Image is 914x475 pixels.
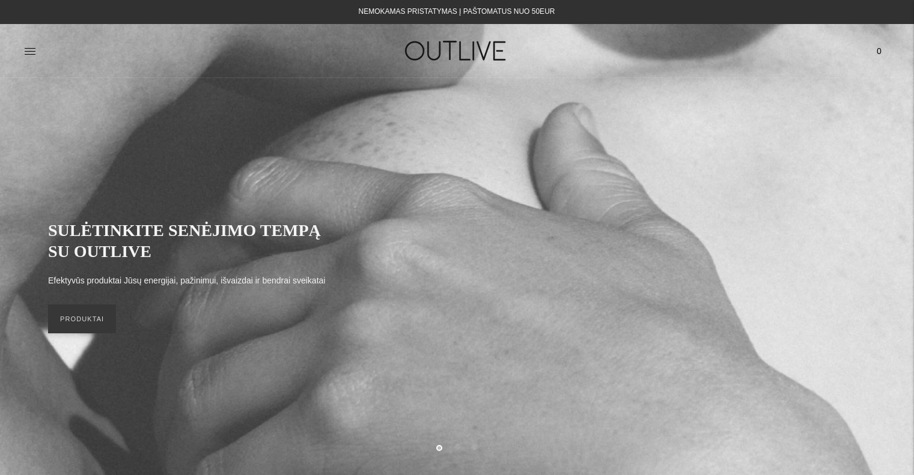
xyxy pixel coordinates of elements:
button: Move carousel to slide 3 [472,444,478,450]
p: Efektyvūs produktai Jūsų energijai, pažinimui, išvaizdai ir bendrai sveikatai [48,274,325,288]
div: NEMOKAMAS PRISTATYMAS Į PAŠTOMATUS NUO 50EUR [359,5,555,19]
a: PRODUKTAI [48,304,116,333]
a: 0 [868,38,890,64]
h2: SULĖTINKITE SENĖJIMO TEMPĄ SU OUTLIVE [48,220,337,262]
button: Move carousel to slide 2 [454,444,460,450]
span: 0 [871,43,888,59]
img: OUTLIVE [382,30,532,71]
button: Move carousel to slide 1 [436,445,442,451]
